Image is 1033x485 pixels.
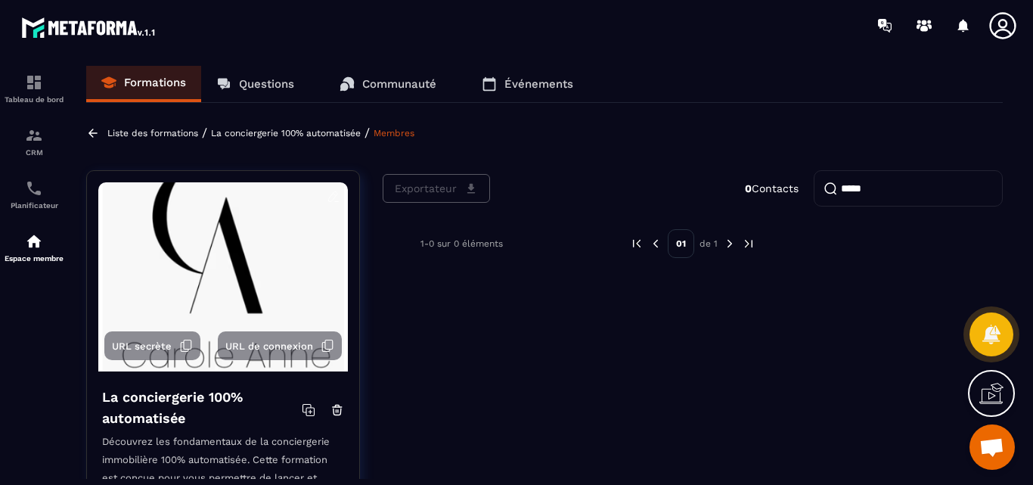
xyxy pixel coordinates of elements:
img: next [742,237,755,250]
img: automations [25,232,43,250]
a: Liste des formations [107,128,198,138]
strong: 0 [745,182,752,194]
button: URL secrète [104,331,200,360]
p: Formations [124,76,186,89]
p: 01 [668,229,694,258]
span: / [202,126,207,140]
a: formationformationCRM [4,115,64,168]
a: Événements [467,66,588,102]
p: Communauté [362,77,436,91]
img: prev [630,237,644,250]
a: La conciergerie 100% automatisée [211,128,361,138]
img: scheduler [25,179,43,197]
p: Planificateur [4,201,64,210]
img: formation [25,126,43,145]
img: next [723,237,737,250]
a: Ouvrir le chat [969,424,1015,470]
span: URL secrète [112,340,172,352]
a: formationformationTableau de bord [4,62,64,115]
a: automationsautomationsEspace membre [4,221,64,274]
a: Membres [374,128,414,138]
p: de 1 [700,238,718,250]
button: URL de connexion [218,331,342,360]
p: 1-0 sur 0 éléments [420,238,503,249]
p: Contacts [745,182,799,194]
p: Espace membre [4,254,64,263]
img: logo [21,14,157,41]
a: Formations [86,66,201,102]
p: Questions [239,77,294,91]
img: prev [649,237,662,250]
p: CRM [4,148,64,157]
h4: La conciergerie 100% automatisée [102,387,302,429]
p: Événements [504,77,573,91]
img: background [98,182,348,372]
a: Communauté [324,66,451,102]
p: Tableau de bord [4,95,64,104]
span: URL de connexion [225,340,313,352]
img: formation [25,73,43,92]
span: / [364,126,370,140]
a: Questions [201,66,309,102]
a: schedulerschedulerPlanificateur [4,168,64,221]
